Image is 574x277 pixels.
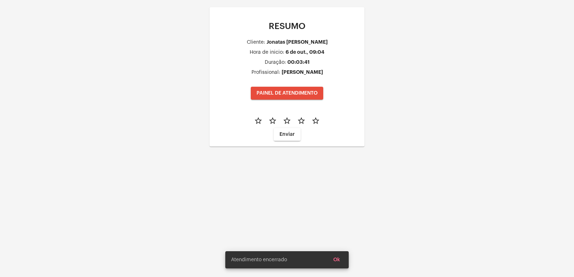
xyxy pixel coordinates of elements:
[251,87,323,100] button: PAINEL DE ATENDIMENTO
[265,60,286,65] div: Duração:
[297,116,306,125] mat-icon: star_border
[250,50,284,55] div: Hora de inicio:
[286,49,324,55] div: 6 de out., 09:04
[247,40,265,45] div: Cliente:
[287,59,310,65] div: 00:03:41
[311,116,320,125] mat-icon: star_border
[282,70,323,75] div: [PERSON_NAME]
[215,22,359,31] p: RESUMO
[268,116,277,125] mat-icon: star_border
[283,116,291,125] mat-icon: star_border
[328,253,346,266] button: Ok
[251,70,280,75] div: Profissional:
[257,91,317,96] span: PAINEL DE ATENDIMENTO
[333,257,340,262] span: Ok
[267,39,328,45] div: Jonatas [PERSON_NAME]
[231,256,287,263] span: Atendimento encerrado
[254,116,263,125] mat-icon: star_border
[274,128,301,141] button: Enviar
[279,132,295,137] span: Enviar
